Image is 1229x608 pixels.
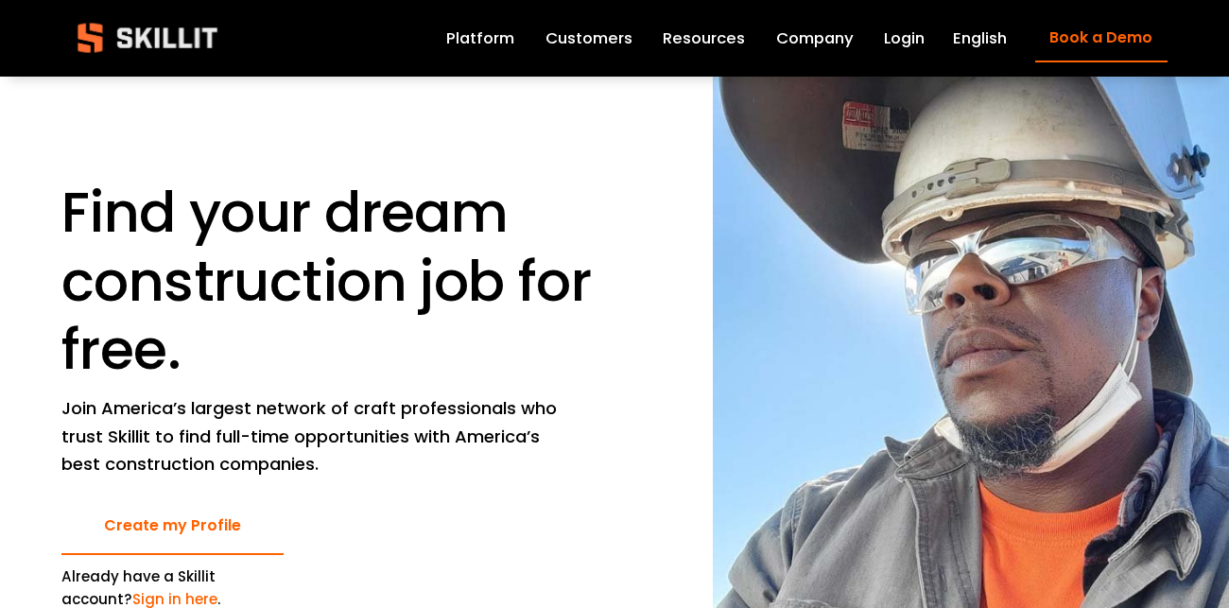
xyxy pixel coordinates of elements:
[663,26,745,50] span: Resources
[953,25,1007,51] div: language picker
[663,25,745,51] a: folder dropdown
[61,9,234,66] img: Skillit
[61,179,610,384] h1: Find your dream construction job for free.
[545,25,632,51] a: Customers
[953,26,1007,50] span: English
[776,25,854,51] a: Company
[61,497,284,555] a: Create my Profile
[61,394,563,478] p: Join America’s largest network of craft professionals who trust Skillit to find full-time opportu...
[884,25,925,51] a: Login
[1035,14,1168,62] a: Book a Demo
[446,25,514,51] a: Platform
